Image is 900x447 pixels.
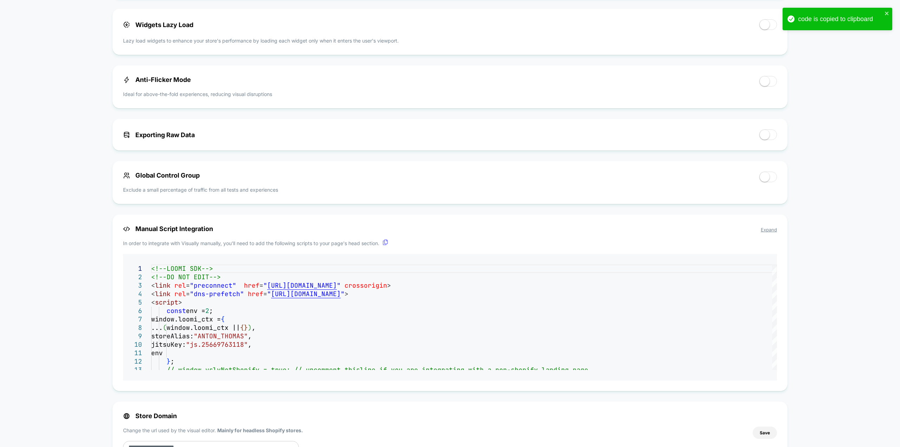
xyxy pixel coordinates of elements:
button: Save [753,427,777,439]
span: Anti-Flicker Mode [123,76,191,83]
strong: Mainly for headless Shopify stores. [217,427,303,433]
p: Exclude a small percentage of traffic from all tests and experiences [123,186,278,193]
span: Global Control Group [123,172,200,179]
p: Lazy load widgets to enhance your store's performance by loading each widget only when it enters ... [123,37,777,44]
p: In order to integrate with Visually manually, you'll need to add the following scripts to your pa... [123,240,777,247]
span: Manual Script Integration [123,225,777,232]
span: Store Domain [123,412,177,420]
div: code is copied to clipboard [798,15,882,23]
p: Change the url used by the visual editor. [123,427,303,434]
span: Widgets Lazy Load [123,21,193,28]
p: Ideal for above-the-fold experiences, reducing visual disruptions [123,90,272,98]
button: close [885,11,889,17]
span: Exporting Raw Data [123,131,195,139]
span: Expand [761,227,777,232]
